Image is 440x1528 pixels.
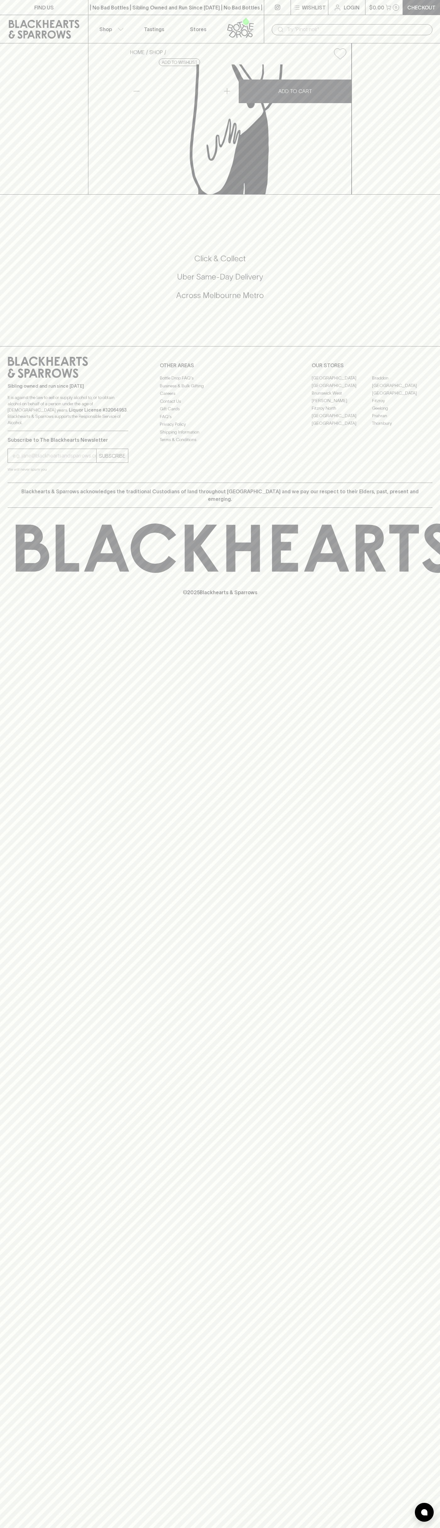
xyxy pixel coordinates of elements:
[97,449,128,462] button: SUBSCRIBE
[312,419,372,427] a: [GEOGRAPHIC_DATA]
[99,25,112,33] p: Shop
[287,25,427,35] input: Try "Pinot noir"
[130,49,145,55] a: HOME
[372,389,432,397] a: [GEOGRAPHIC_DATA]
[132,15,176,43] a: Tastings
[149,49,163,55] a: SHOP
[160,397,281,405] a: Contact Us
[160,405,281,413] a: Gift Cards
[160,436,281,444] a: Terms & Conditions
[331,46,349,62] button: Add to wishlist
[13,451,96,461] input: e.g. jane@blackheartsandsparrows.com.au
[8,253,432,264] h5: Click & Collect
[372,374,432,382] a: Braddon
[8,436,128,444] p: Subscribe to The Blackhearts Newsletter
[159,58,200,66] button: Add to wishlist
[160,428,281,436] a: Shipping Information
[369,4,384,11] p: $0.00
[160,413,281,420] a: FAQ's
[99,452,125,460] p: SUBSCRIBE
[160,362,281,369] p: OTHER AREAS
[344,4,359,11] p: Login
[372,382,432,389] a: [GEOGRAPHIC_DATA]
[302,4,326,11] p: Wishlist
[160,382,281,390] a: Business & Bulk Gifting
[34,4,54,11] p: FIND US
[312,374,372,382] a: [GEOGRAPHIC_DATA]
[372,412,432,419] a: Prahran
[312,382,372,389] a: [GEOGRAPHIC_DATA]
[160,421,281,428] a: Privacy Policy
[278,87,312,95] p: ADD TO CART
[372,404,432,412] a: Geelong
[312,412,372,419] a: [GEOGRAPHIC_DATA]
[190,25,206,33] p: Stores
[88,15,132,43] button: Shop
[8,228,432,334] div: Call to action block
[395,6,397,9] p: 0
[8,394,128,426] p: It is against the law to sell or supply alcohol to, or to obtain alcohol on behalf of a person un...
[312,404,372,412] a: Fitzroy North
[160,374,281,382] a: Bottle Drop FAQ's
[372,397,432,404] a: Fitzroy
[312,389,372,397] a: Brunswick West
[407,4,436,11] p: Checkout
[12,488,428,503] p: Blackhearts & Sparrows acknowledges the traditional Custodians of land throughout [GEOGRAPHIC_DAT...
[8,466,128,473] p: We will never spam you
[69,407,127,412] strong: Liquor License #32064953
[8,272,432,282] h5: Uber Same-Day Delivery
[421,1509,427,1515] img: bubble-icon
[160,390,281,397] a: Careers
[176,15,220,43] a: Stores
[8,383,128,389] p: Sibling owned and run since [DATE]
[144,25,164,33] p: Tastings
[239,80,352,103] button: ADD TO CART
[8,290,432,301] h5: Across Melbourne Metro
[312,397,372,404] a: [PERSON_NAME]
[372,419,432,427] a: Thornbury
[125,64,351,194] img: Japanese Jigger Stainless 15 / 30ml
[312,362,432,369] p: OUR STORES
